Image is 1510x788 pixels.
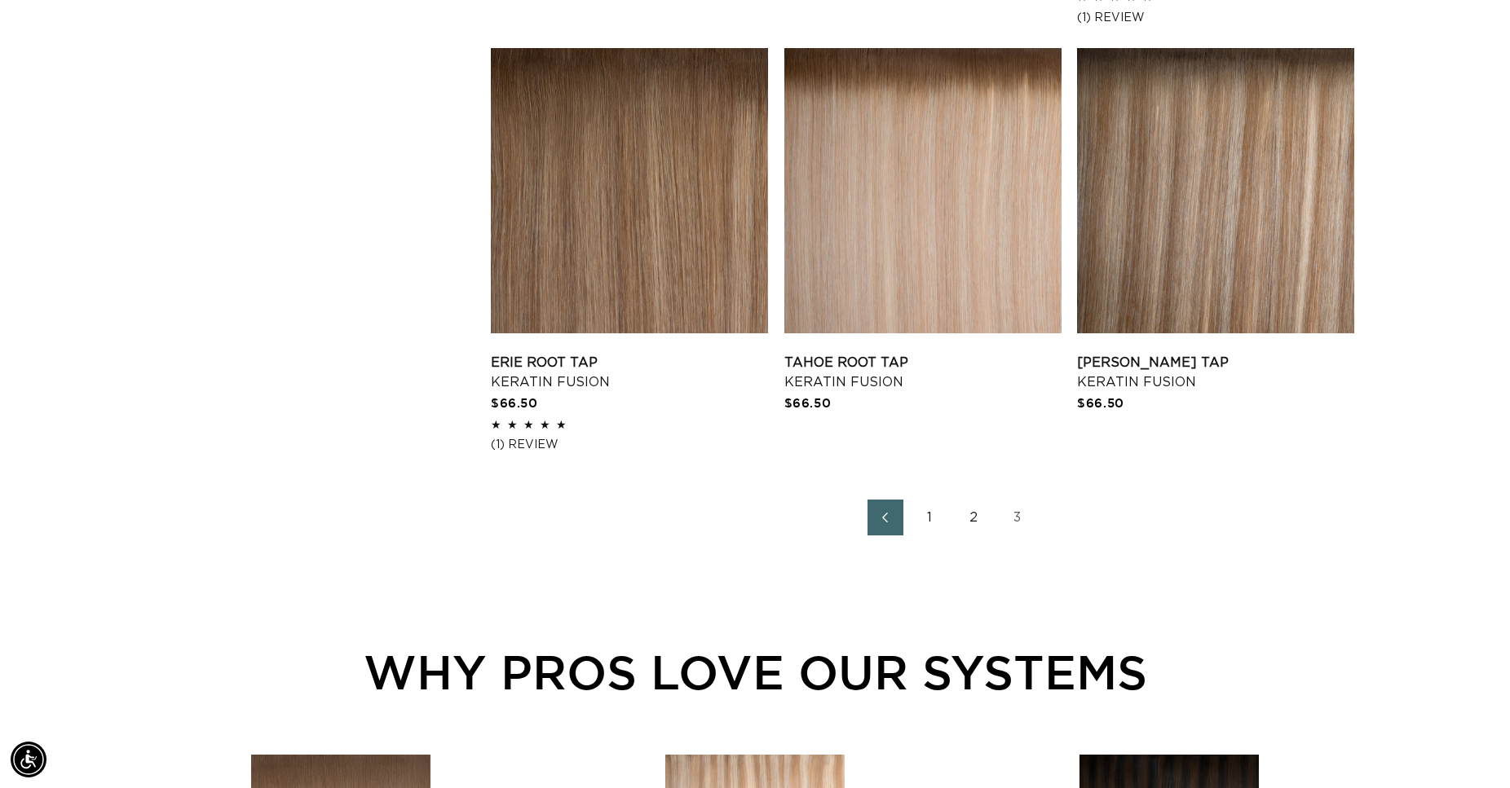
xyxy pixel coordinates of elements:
[98,636,1412,707] div: WHY PROS LOVE OUR SYSTEMS
[491,500,1412,535] nav: Pagination
[1428,710,1510,788] iframe: Chat Widget
[868,500,903,535] a: Previous page
[491,353,768,392] a: Erie Root Tap Keratin Fusion
[956,500,991,535] a: Page 2
[784,353,1062,392] a: Tahoe Root Tap Keratin Fusion
[1000,500,1035,535] a: Page 3
[1077,353,1354,392] a: [PERSON_NAME] Tap Keratin Fusion
[11,742,46,777] div: Accessibility Menu
[912,500,947,535] a: Page 1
